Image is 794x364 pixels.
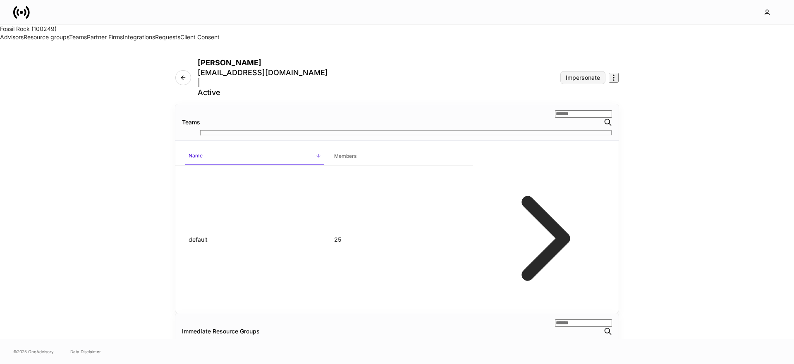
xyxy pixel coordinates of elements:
[189,152,203,159] h6: Name
[70,348,101,355] a: Data Disclaimer
[87,33,123,40] a: Partner Firms
[560,71,605,84] button: Impersonate
[198,68,328,78] p: [EMAIL_ADDRESS][DOMAIN_NAME]
[334,152,356,160] h6: Members
[24,33,69,40] a: Resource groups
[182,118,200,126] div: Teams
[198,58,328,68] h4: [PERSON_NAME]
[182,327,260,335] div: Immediate Resource Groups
[328,166,473,313] td: 25
[123,33,155,40] a: Integrations
[198,88,328,98] p: Active
[566,75,600,81] div: Impersonate
[182,166,328,313] td: default
[69,33,87,40] a: Teams
[331,148,470,165] span: Members
[198,78,328,88] p: |
[13,348,54,355] span: © 2025 OneAdvisory
[180,33,220,40] a: Client Consent
[155,33,180,40] a: Requests
[185,148,324,165] span: Name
